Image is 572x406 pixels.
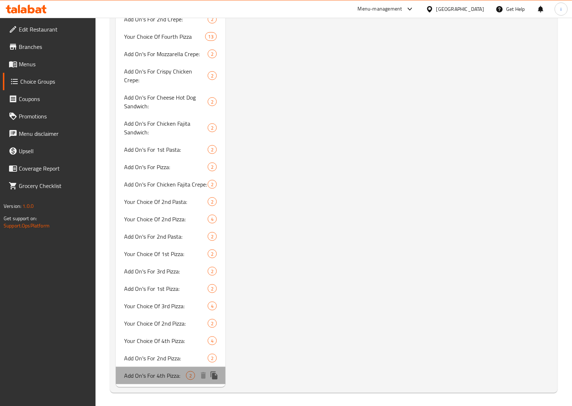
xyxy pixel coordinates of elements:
span: Get support on: [4,214,37,223]
span: Add On's For Chicken Fajita Sandwich: [124,119,208,137]
div: Add On's For Pizza:2 [116,158,225,176]
a: Choice Groups [3,73,96,90]
div: Add On's For Mozzarella Crepe:2 [116,45,225,63]
div: Add On's For 2nd Crepe:2 [116,11,225,28]
a: Menu disclaimer [3,125,96,142]
div: Choices [208,302,217,310]
span: 2 [208,355,216,362]
div: Choices [208,124,217,132]
div: Add On's For 1st Pasta:2 [116,141,225,158]
span: Menus [19,60,90,68]
div: [GEOGRAPHIC_DATA] [436,5,484,13]
span: Your Choice Of 2nd Pizza: [124,319,208,328]
span: 2 [208,16,216,23]
span: 4 [208,216,216,223]
a: Coverage Report [3,160,96,177]
a: Menus [3,55,96,73]
span: 4 [208,303,216,310]
div: Choices [208,145,217,154]
span: 2 [208,285,216,292]
div: Your Choice Of 2nd Pizza:4 [116,210,225,228]
div: Choices [208,50,217,58]
div: Choices [208,180,217,189]
a: Edit Restaurant [3,21,96,38]
div: Your Choice Of 2nd Pizza:2 [116,315,225,332]
span: Add On's For Chicken Fajita Crepe: [124,180,208,189]
div: Menu-management [358,5,402,13]
div: Add On's For 2nd Pasta:2 [116,228,225,245]
span: 2 [208,146,216,153]
span: Add On's For Crispy Chicken Crepe: [124,67,208,84]
div: Choices [208,267,217,276]
div: Add On's For 1st Pizza:2 [116,280,225,297]
a: Coupons [3,90,96,108]
div: Add On's For 3rd Pizza:2 [116,263,225,280]
span: Version: [4,201,21,211]
a: Branches [3,38,96,55]
span: 2 [208,251,216,258]
span: 2 [208,125,216,131]
span: 1.0.0 [22,201,34,211]
span: Edit Restaurant [19,25,90,34]
span: Add On's For 2nd Pasta: [124,232,208,241]
span: 2 [208,268,216,275]
span: Upsell [19,147,90,155]
span: Add On's For 2nd Crepe: [124,15,208,24]
a: Support.OpsPlatform [4,221,50,230]
div: Choices [208,250,217,258]
span: 2 [208,181,216,188]
div: Your Choice Of 1st Pizza:2 [116,245,225,263]
div: Add On's For Chicken Fajita Crepe:2 [116,176,225,193]
div: Your Choice Of 3rd Pizza:4 [116,297,225,315]
div: Choices [205,32,217,41]
span: Coupons [19,95,90,103]
div: Your Choice Of Fourth Pizza13 [116,28,225,45]
span: Add On's For Cheese Hot Dog Sandwich: [124,93,208,110]
a: Grocery Checklist [3,177,96,194]
span: 2 [208,164,216,171]
span: 2 [208,99,216,105]
span: Your Choice Of 2nd Pasta: [124,197,208,206]
div: Choices [208,97,217,106]
span: Your Choice Of 1st Pizza: [124,250,208,258]
span: 2 [208,320,216,327]
span: 2 [208,51,216,58]
div: Add On's For 4th Pizza:2deleteduplicate [116,367,225,384]
div: Choices [208,163,217,171]
span: Choice Groups [20,77,90,86]
span: 4 [208,338,216,344]
div: Add On's For 2nd Pizza:2 [116,350,225,367]
span: 13 [206,33,216,40]
div: Add On's For Chicken Fajita Sandwich:2 [116,115,225,141]
a: Upsell [3,142,96,160]
span: Your Choice Of Fourth Pizza [124,32,205,41]
span: Add On's For Pizza: [124,163,208,171]
span: Add On's For 2nd Pizza: [124,354,208,363]
div: Add On's For Cheese Hot Dog Sandwich:2 [116,89,225,115]
span: Your Choice Of 2nd Pizza: [124,215,208,223]
span: 2 [208,72,216,79]
span: Your Choice Of 4th Pizza: [124,336,208,345]
div: Choices [208,15,217,24]
div: Choices [208,197,217,206]
div: Choices [208,284,217,293]
span: 2 [208,198,216,205]
div: Choices [208,319,217,328]
div: Choices [208,215,217,223]
span: Grocery Checklist [19,181,90,190]
span: Add On's For 1st Pasta: [124,145,208,154]
a: Promotions [3,108,96,125]
span: Menu disclaimer [19,129,90,138]
span: i [560,5,562,13]
div: Your Choice Of 4th Pizza:4 [116,332,225,350]
div: Choices [208,336,217,345]
span: Your Choice Of 3rd Pizza: [124,302,208,310]
span: Add On's For Mozzarella Crepe: [124,50,208,58]
div: Choices [208,232,217,241]
div: Choices [208,354,217,363]
span: Add On's For 4th Pizza: [124,371,186,380]
div: Choices [208,71,217,80]
span: Branches [19,42,90,51]
span: 2 [186,372,195,379]
span: 2 [208,233,216,240]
